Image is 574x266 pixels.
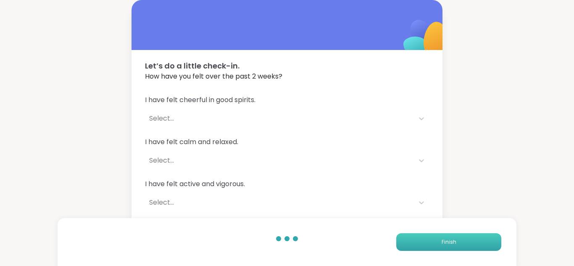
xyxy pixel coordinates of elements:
[145,60,429,71] span: Let’s do a little check-in.
[145,71,429,82] span: How have you felt over the past 2 weeks?
[145,137,429,147] span: I have felt calm and relaxed.
[145,179,429,189] span: I have felt active and vigorous.
[149,198,410,208] div: Select...
[149,155,410,166] div: Select...
[442,238,456,246] span: Finish
[396,233,501,251] button: Finish
[145,95,429,105] span: I have felt cheerful in good spirits.
[149,113,410,124] div: Select...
